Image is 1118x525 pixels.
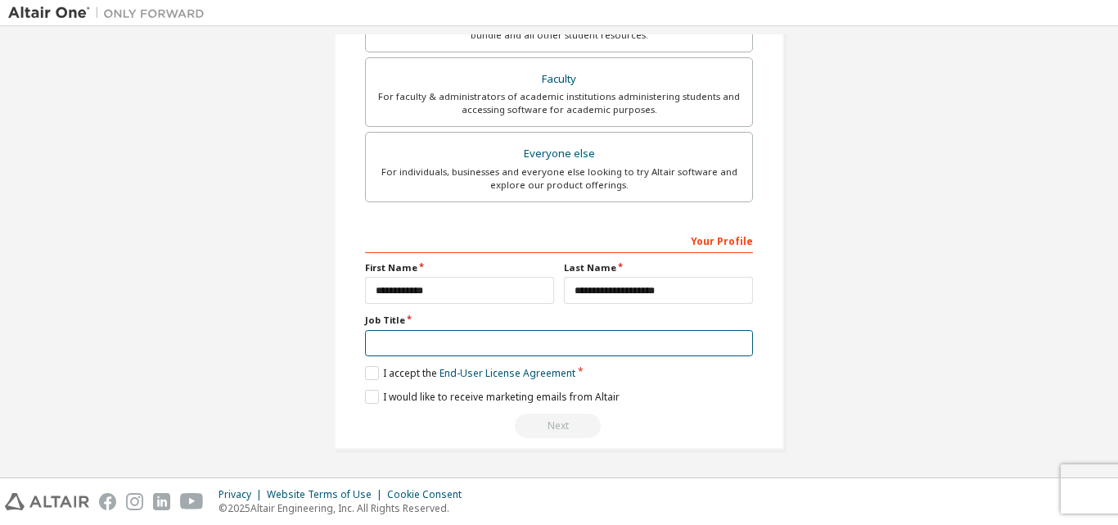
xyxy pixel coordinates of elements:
[440,366,575,380] a: End-User License Agreement
[365,366,575,380] label: I accept the
[99,493,116,510] img: facebook.svg
[376,165,742,192] div: For individuals, businesses and everyone else looking to try Altair software and explore our prod...
[365,414,753,438] div: Select your account type to continue
[365,314,753,327] label: Job Title
[153,493,170,510] img: linkedin.svg
[219,488,267,501] div: Privacy
[8,5,213,21] img: Altair One
[219,501,471,515] p: © 2025 Altair Engineering, Inc. All Rights Reserved.
[564,261,753,274] label: Last Name
[5,493,89,510] img: altair_logo.svg
[180,493,204,510] img: youtube.svg
[267,488,387,501] div: Website Terms of Use
[376,143,742,165] div: Everyone else
[387,488,471,501] div: Cookie Consent
[365,261,554,274] label: First Name
[365,227,753,253] div: Your Profile
[376,68,742,91] div: Faculty
[365,390,620,404] label: I would like to receive marketing emails from Altair
[376,90,742,116] div: For faculty & administrators of academic institutions administering students and accessing softwa...
[126,493,143,510] img: instagram.svg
